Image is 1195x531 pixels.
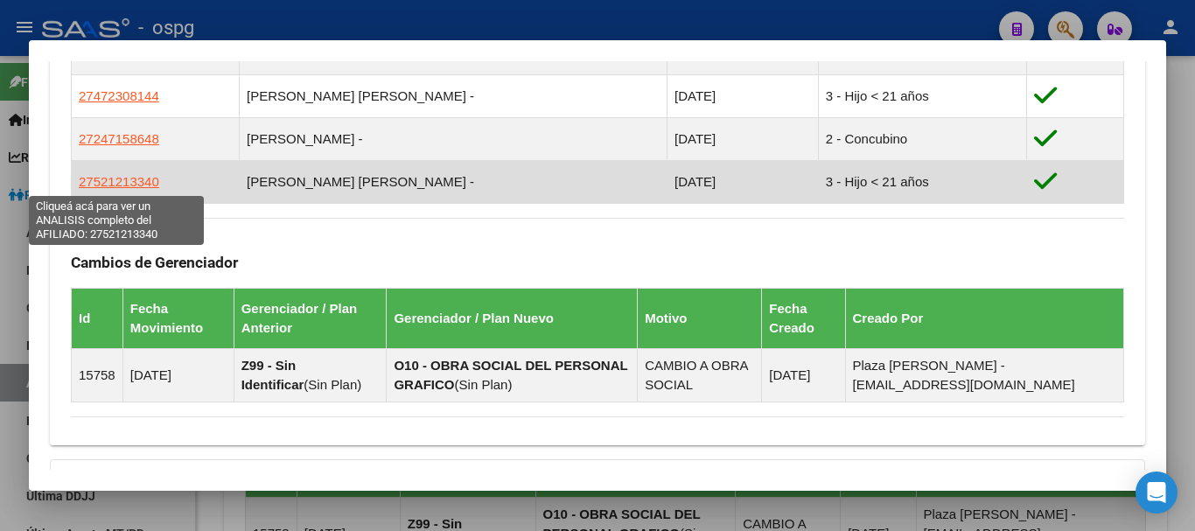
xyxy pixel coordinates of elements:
strong: O10 - OBRA SOCIAL DEL PERSONAL GRAFICO [394,358,627,392]
td: [DATE] [122,348,234,402]
td: [PERSON_NAME] - [239,117,667,160]
span: Sin Plan [459,377,508,392]
td: 3 - Hijo < 21 años [818,74,1026,117]
strong: Z99 - Sin Identificar [241,358,304,392]
td: [DATE] [667,160,819,203]
span: 27521213340 [79,174,159,189]
span: 20236446760 [79,45,159,60]
td: [PERSON_NAME] [PERSON_NAME] - [239,160,667,203]
span: 27472308144 [79,88,159,103]
th: Gerenciador / Plan Anterior [234,288,387,348]
th: Creado Por [845,288,1123,348]
th: Motivo [638,288,762,348]
td: ( ) [387,348,638,402]
td: ( ) [234,348,387,402]
td: CAMBIO A OBRA SOCIAL [638,348,762,402]
td: [DATE] [667,117,819,160]
th: Id [72,288,123,348]
td: [PERSON_NAME] [PERSON_NAME] - [239,74,667,117]
th: Fecha Movimiento [122,288,234,348]
td: Plaza [PERSON_NAME] - [EMAIL_ADDRESS][DOMAIN_NAME] [845,348,1123,402]
span: Sin Plan [308,377,357,392]
td: 3 - Hijo < 21 años [818,160,1026,203]
td: 15758 [72,348,123,402]
th: Gerenciador / Plan Nuevo [387,288,638,348]
div: Open Intercom Messenger [1136,472,1178,514]
td: [DATE] [762,348,845,402]
h3: Cambios de Gerenciador [71,253,1124,272]
td: [DATE] [667,74,819,117]
th: Fecha Creado [762,288,845,348]
span: 27247158648 [79,131,159,146]
td: 2 - Concubino [818,117,1026,160]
